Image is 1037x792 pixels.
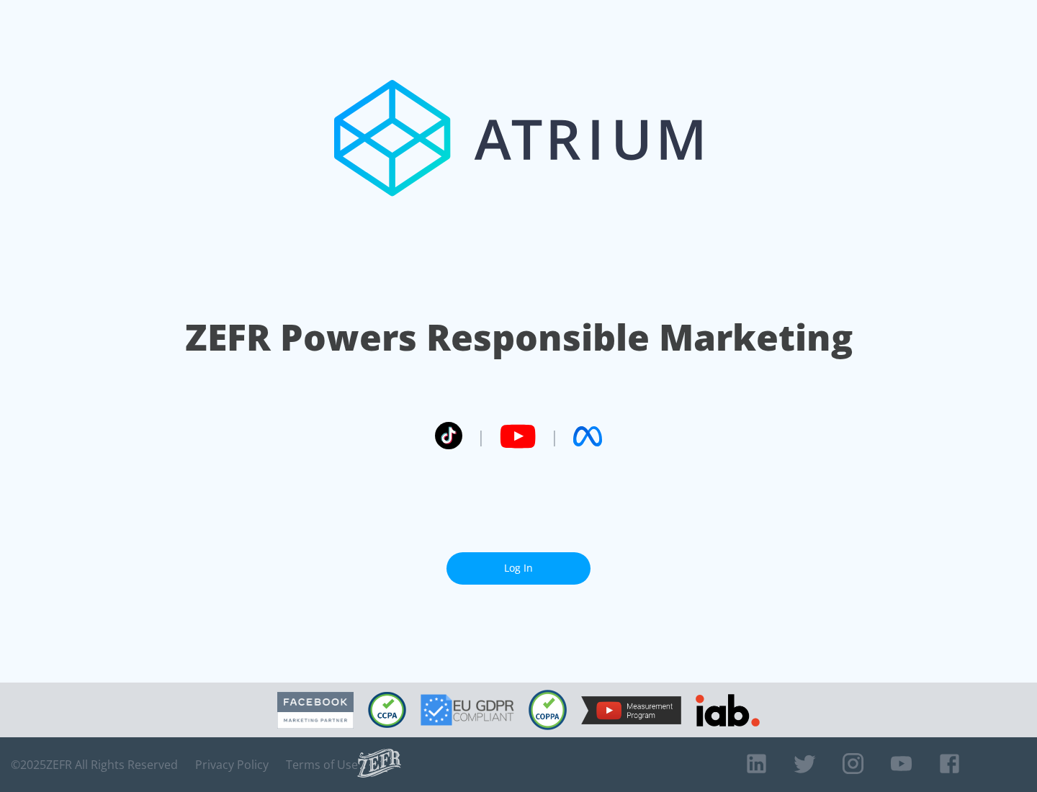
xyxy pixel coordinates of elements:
img: YouTube Measurement Program [581,696,681,724]
h1: ZEFR Powers Responsible Marketing [185,312,853,362]
a: Log In [446,552,591,585]
img: COPPA Compliant [529,690,567,730]
span: | [550,426,559,447]
a: Privacy Policy [195,757,269,772]
img: CCPA Compliant [368,692,406,728]
img: Facebook Marketing Partner [277,692,354,729]
a: Terms of Use [286,757,358,772]
img: GDPR Compliant [421,694,514,726]
span: © 2025 ZEFR All Rights Reserved [11,757,178,772]
span: | [477,426,485,447]
img: IAB [696,694,760,726]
